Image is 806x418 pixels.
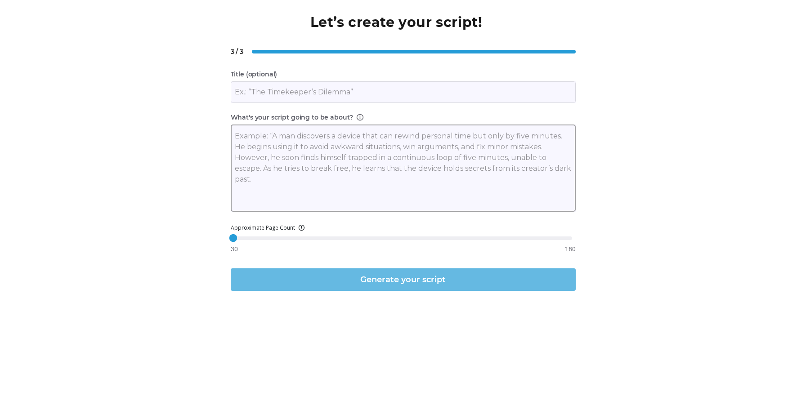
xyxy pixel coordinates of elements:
[288,13,504,31] div: Let’s create your script!
[231,224,304,232] label: Approximate Page Count
[231,46,248,58] span: 3 / 3
[565,245,576,254] span: 180
[231,111,576,123] label: What's your script going to be about?
[231,268,576,291] button: Generate your script
[231,68,576,80] label: Title (optional)
[235,87,572,98] input: Ex.: “The Timekeeper’s Dilemma”
[231,245,238,254] span: 30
